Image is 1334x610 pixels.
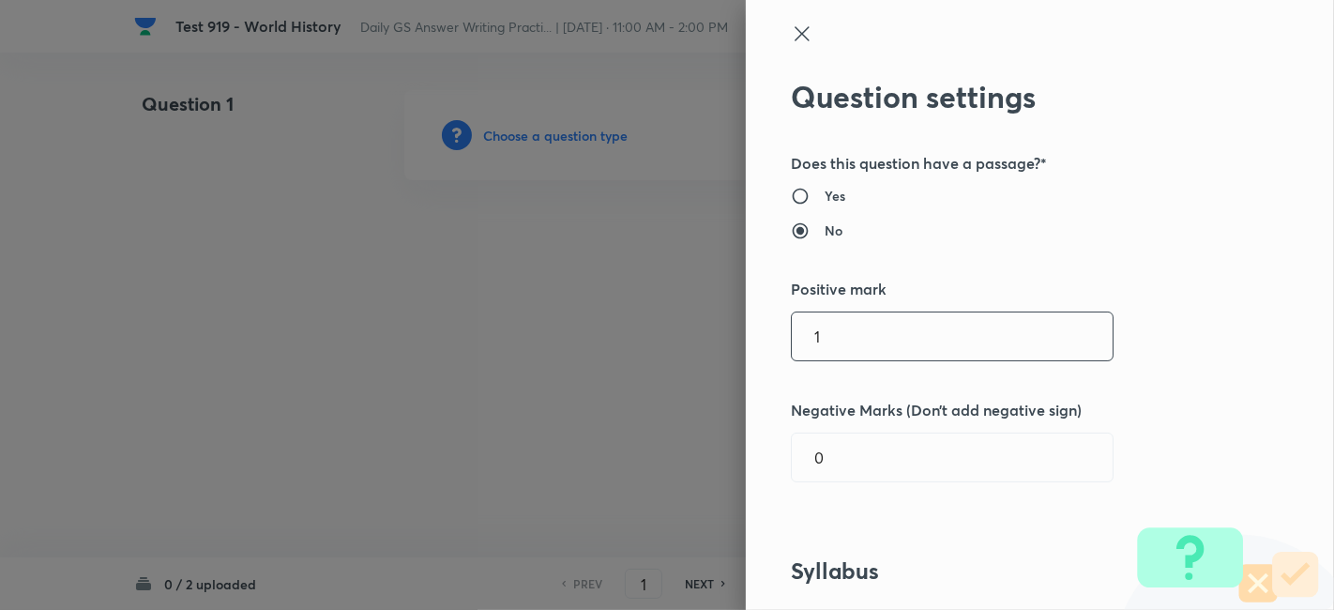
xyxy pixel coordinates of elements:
[791,79,1226,114] h2: Question settings
[791,557,1226,585] h3: Syllabus
[791,278,1226,300] h5: Positive mark
[792,313,1113,360] input: Positive marks
[792,434,1113,481] input: Negative marks
[825,186,845,206] h6: Yes
[791,399,1226,421] h5: Negative Marks (Don’t add negative sign)
[825,221,842,240] h6: No
[791,152,1226,175] h5: Does this question have a passage?*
